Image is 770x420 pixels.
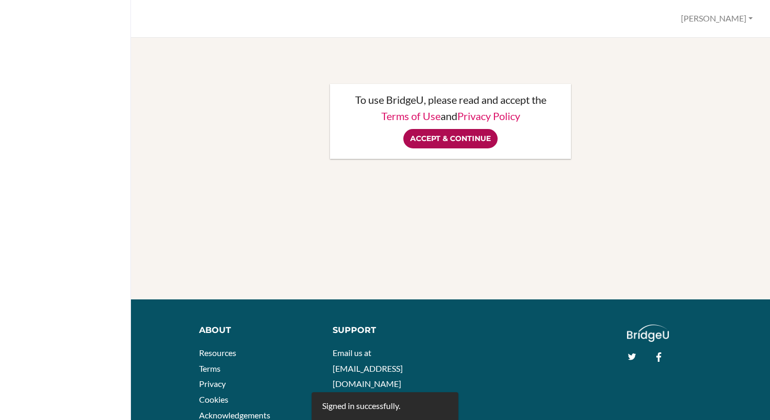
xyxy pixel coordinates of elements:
[340,111,560,121] p: and
[403,129,498,148] input: Accept & Continue
[340,94,560,105] p: To use BridgeU, please read and accept the
[199,348,236,358] a: Resources
[199,363,221,373] a: Terms
[627,325,669,342] img: logo_white@2x-f4f0deed5e89b7ecb1c2cc34c3e3d731f90f0f143d5ea2071677605dd97b5244.png
[333,325,443,337] div: Support
[457,110,520,122] a: Privacy Policy
[322,400,400,412] div: Signed in successfully.
[381,110,441,122] a: Terms of Use
[199,379,226,389] a: Privacy
[333,348,403,389] a: Email us at [EMAIL_ADDRESS][DOMAIN_NAME]
[676,9,757,28] button: [PERSON_NAME]
[199,325,317,337] div: About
